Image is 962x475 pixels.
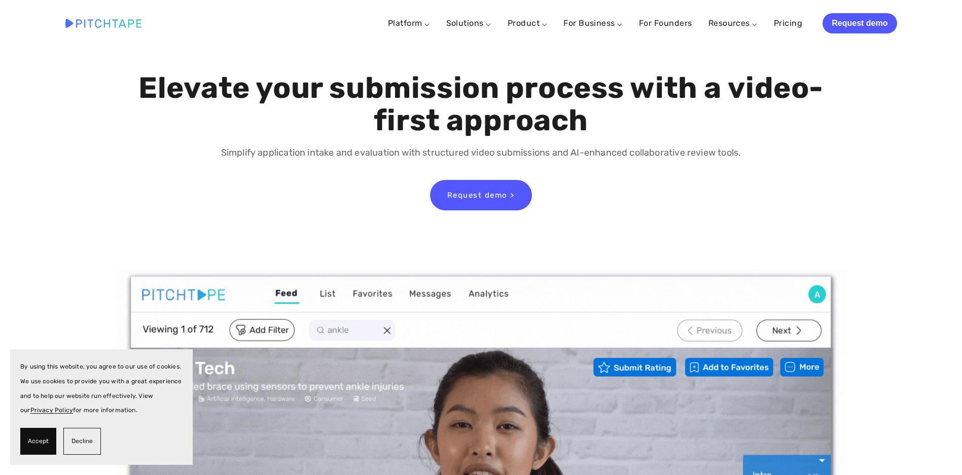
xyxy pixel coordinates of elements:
a: Request demo > [430,180,532,210]
a: Resources ⌵ [708,18,758,28]
a: Platform ⌵ [388,18,430,28]
section: Cookie banner [10,349,193,465]
a: Solutions ⌵ [446,18,491,28]
a: Privacy Policy [30,407,74,414]
a: For Business ⌵ [563,18,623,28]
button: Decline [63,428,101,455]
span: Decline [72,434,93,449]
h1: Elevate your submission process with a video-first approach [136,72,826,137]
p: By using this website, you agree to our use of cookies. We use cookies to provide you with a grea... [20,359,183,418]
a: Pricing [774,14,802,32]
button: Accept [20,428,56,455]
a: For Founders [639,14,692,32]
a: Request demo [823,13,897,33]
span: Accept [28,434,49,449]
p: Simplify application intake and evaluation with structured video submissions and AI-enhanced coll... [136,145,826,160]
a: Product ⌵ [508,18,547,28]
img: Pitchtape | Video Submission Management Software [65,19,141,27]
